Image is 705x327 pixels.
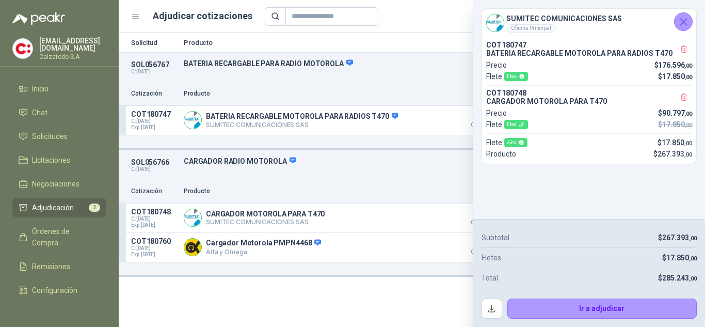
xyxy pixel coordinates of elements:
[486,71,528,82] p: Flete
[486,148,516,160] p: Producto
[206,112,398,121] p: BATERIA RECARGABLE MOTOROLA PARA RADIOS T470
[684,111,692,117] span: ,00
[184,186,449,196] p: Producto
[184,239,201,256] img: Company Logo
[486,49,692,57] p: BATERIA RECARGABLE MOTOROLA PARA RADIOS T470
[184,59,544,68] p: BATERIA RECARGABLE PARA RADIO MOTOROLA
[32,226,97,248] span: Órdenes de Compra
[662,138,692,147] span: 17.850
[662,274,697,282] span: 285.243
[89,204,100,212] span: 2
[455,250,507,255] span: Crédito 30 días
[131,118,178,124] span: C: [DATE]
[131,186,178,196] p: Cotización
[131,39,178,46] p: Solicitud
[131,124,178,131] span: Exp: [DATE]
[153,9,252,23] h1: Adjudicar cotizaciones
[658,61,692,69] span: 176.596
[455,237,507,255] p: $ 135.660
[455,208,507,225] p: $ 90.797
[658,232,697,243] p: $
[689,275,697,282] span: ,00
[131,110,178,118] p: COT180747
[684,140,692,147] span: ,00
[658,137,692,148] p: $
[12,222,106,253] a: Órdenes de Compra
[486,137,527,148] p: Flete
[666,254,697,262] span: 17.850
[689,255,697,262] span: ,00
[32,131,68,142] span: Solicitudes
[662,72,692,81] span: 17.850
[32,83,49,95] span: Inicio
[206,210,325,218] p: CARGADOR MOTOROLA PARA T470
[654,59,693,71] p: $
[504,138,527,147] div: Flex
[658,107,692,119] p: $
[12,103,106,122] a: Chat
[12,79,106,99] a: Inicio
[12,150,106,170] a: Licitaciones
[684,74,692,81] span: ,00
[12,127,106,146] a: Solicitudes
[206,121,398,129] p: SUMITEC COMUNICACIONES SAS
[486,59,507,71] p: Precio
[486,89,692,97] p: COT180748
[482,232,509,243] p: Subtotal
[455,220,507,225] span: Crédito 30 días
[13,39,33,58] img: Company Logo
[39,54,106,60] p: Calzatodo S.A.
[39,37,106,52] p: [EMAIL_ADDRESS][DOMAIN_NAME]
[32,285,77,296] span: Configuración
[32,107,47,118] span: Chat
[12,12,65,25] img: Logo peakr
[12,174,106,194] a: Negociaciones
[504,72,528,81] div: Flex
[486,97,692,105] p: CARGADOR MOTOROLA PARA T470
[131,216,178,222] span: C: [DATE]
[12,257,106,276] a: Remisiones
[184,209,201,226] img: Company Logo
[184,39,544,46] p: Producto
[504,120,528,129] div: Flex
[206,248,321,256] p: Alfa y Omega
[32,202,74,213] span: Adjudicación
[131,237,178,245] p: COT180760
[662,252,697,263] p: $
[131,69,178,75] p: C: [DATE]
[131,252,178,258] span: Exp: [DATE]
[684,151,692,158] span: ,00
[131,208,178,216] p: COT180748
[131,158,178,166] p: SOL056766
[486,107,507,119] p: Precio
[12,281,106,300] a: Configuración
[658,150,692,158] span: 267.393
[507,299,697,319] button: Ir a adjudicar
[131,166,178,173] p: C: [DATE]
[658,272,697,284] p: $
[184,89,449,99] p: Producto
[684,122,692,129] span: ,00
[206,239,321,248] p: Cargador Motorola PMPN4468
[184,157,544,166] p: CARGADOR RADIO MOTOROLA
[662,233,697,242] span: 267.393
[482,252,501,263] p: Fletes
[658,71,692,82] p: $
[455,89,507,99] p: Precio
[131,60,178,69] p: SOL056767
[658,119,692,130] p: $
[32,154,70,166] span: Licitaciones
[486,41,692,49] p: COT180747
[653,148,692,160] p: $
[131,89,178,99] p: Cotización
[684,63,692,69] span: ,00
[32,261,70,272] span: Remisiones
[12,198,106,217] a: Adjudicación2
[32,178,79,190] span: Negociaciones
[455,186,507,196] p: Precio
[131,222,178,228] span: Exp: [DATE]
[662,109,692,117] span: 90.797
[486,119,528,130] p: Flete
[184,112,201,129] img: Company Logo
[206,218,325,226] p: SUMITEC COMUNICACIONES SAS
